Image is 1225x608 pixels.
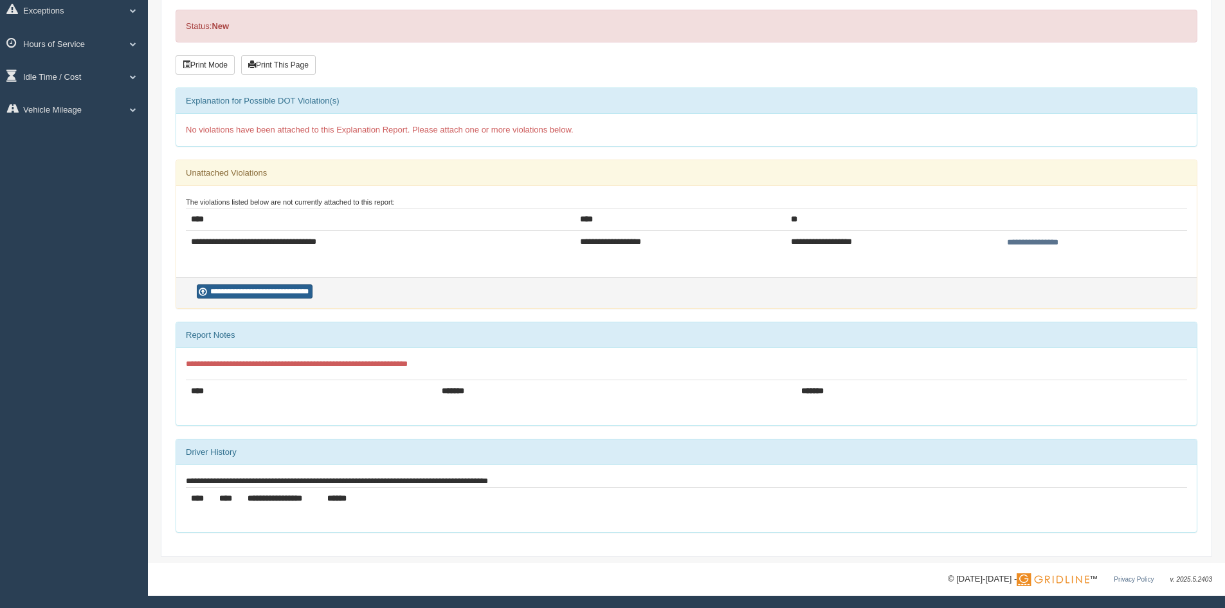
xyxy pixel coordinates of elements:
small: The violations listed below are not currently attached to this report: [186,198,395,206]
span: No violations have been attached to this Explanation Report. Please attach one or more violations... [186,125,574,134]
img: Gridline [1017,573,1089,586]
span: v. 2025.5.2403 [1170,576,1212,583]
div: Explanation for Possible DOT Violation(s) [176,88,1197,114]
button: Print This Page [241,55,316,75]
div: Unattached Violations [176,160,1197,186]
div: Status: [176,10,1197,42]
div: © [DATE]-[DATE] - ™ [948,573,1212,586]
strong: New [212,21,229,31]
div: Report Notes [176,322,1197,348]
a: Privacy Policy [1114,576,1154,583]
button: Print Mode [176,55,235,75]
div: Driver History [176,439,1197,465]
